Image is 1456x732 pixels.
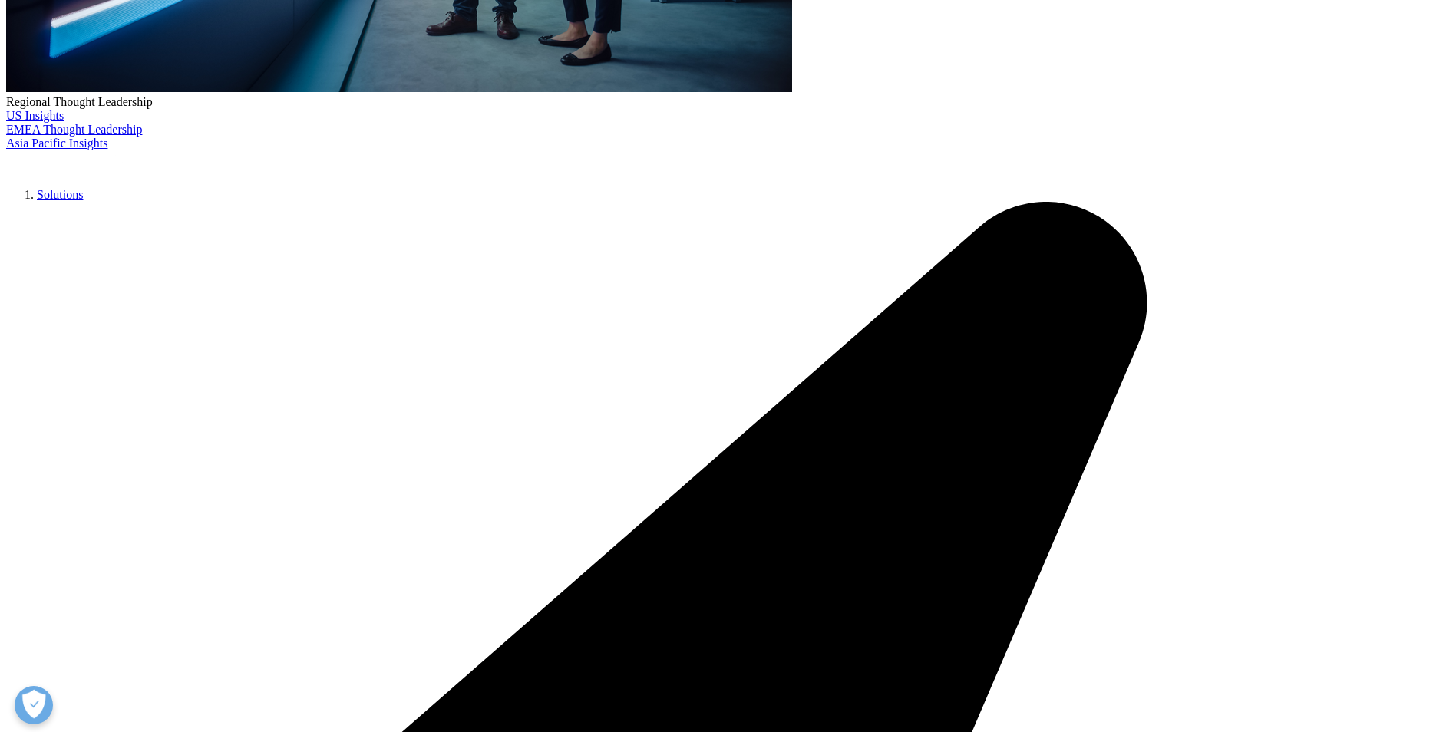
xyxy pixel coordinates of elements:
[15,686,53,724] button: Open Preferences
[6,123,142,136] a: EMEA Thought Leadership
[6,150,129,173] img: IQVIA Healthcare Information Technology and Pharma Clinical Research Company
[37,188,83,201] a: Solutions
[6,95,1450,109] div: Regional Thought Leadership
[6,109,64,122] a: US Insights
[6,137,107,150] a: Asia Pacific Insights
